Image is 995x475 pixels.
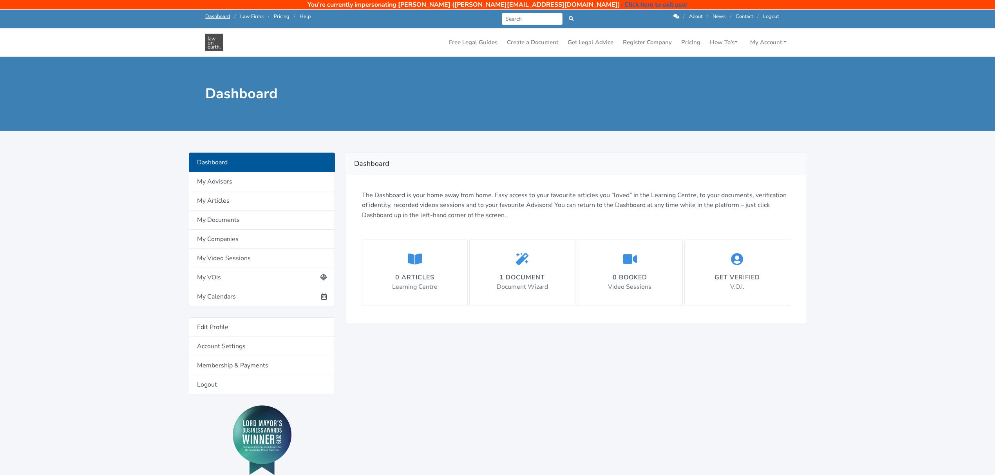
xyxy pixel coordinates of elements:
[678,35,704,50] a: Pricing
[620,0,687,9] a: - Click here to exit user
[707,35,741,50] a: How To's
[274,13,289,20] a: Pricing
[268,13,270,20] span: /
[713,13,725,20] a: News
[747,35,790,50] a: My Account
[730,13,731,20] span: /
[354,158,798,170] h2: Dashboard
[189,356,335,375] a: Membership & Payments
[683,13,685,20] span: /
[392,282,438,292] p: Learning Centre
[715,273,760,282] div: Get Verified
[469,239,575,306] a: 1 document Document Wizard
[497,282,548,292] p: Document Wizard
[189,172,335,191] a: My Advisors
[189,211,335,230] a: My Documents
[234,13,236,20] span: /
[504,35,561,50] a: Create a Document
[294,13,295,20] span: /
[684,239,790,306] a: Get Verified V.O.I.
[189,153,335,172] a: Dashboard
[608,282,651,292] p: Video Sessions
[205,13,230,20] a: Dashboard
[689,13,702,20] a: About
[189,375,335,394] a: Logout
[189,249,335,268] a: My Video Sessions
[189,287,335,306] a: My Calendars
[362,191,790,221] p: The Dashboard is your home away from home. Easy access to your favourite articles you “loved” in ...
[392,273,438,282] div: 0 articles
[763,13,779,20] a: Logout
[608,273,651,282] div: 0 booked
[502,13,563,25] input: Search
[189,268,335,287] a: My VOIs
[497,273,548,282] div: 1 document
[205,85,492,103] h1: Dashboard
[362,239,468,306] a: 0 articles Learning Centre
[757,13,759,20] span: /
[189,191,335,211] a: My Articles
[577,239,683,306] a: 0 booked Video Sessions
[564,35,617,50] a: Get Legal Advice
[715,282,760,292] p: V.O.I.
[205,34,223,51] img: Law On Earth
[189,317,335,337] a: Edit Profile
[620,35,675,50] a: Register Company
[446,35,501,50] a: Free Legal Guides
[189,230,335,249] a: My Companies
[189,337,335,356] a: Account Settings
[240,13,264,20] a: Law Firms
[707,13,708,20] span: /
[736,13,753,20] a: Contact
[300,13,311,20] a: Help
[233,405,291,475] img: Lord Mayor's Award 2019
